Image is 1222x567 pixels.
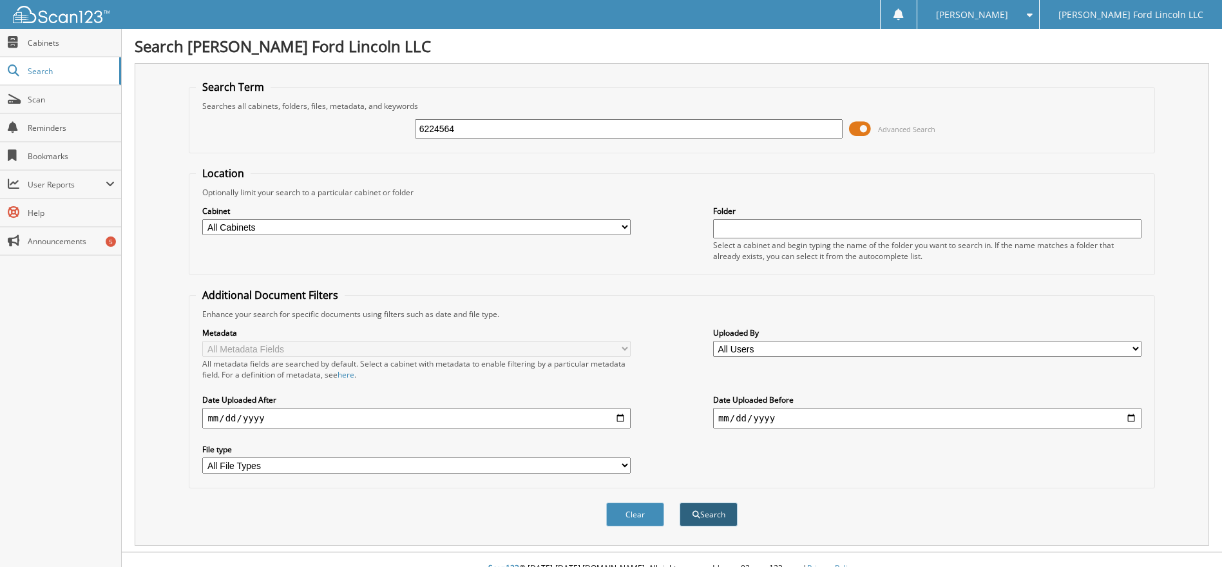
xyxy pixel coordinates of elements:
[28,236,115,247] span: Announcements
[606,503,664,526] button: Clear
[202,444,631,455] label: File type
[680,503,738,526] button: Search
[1058,11,1203,19] span: [PERSON_NAME] Ford Lincoln LLC
[196,166,251,180] legend: Location
[28,94,115,105] span: Scan
[13,6,110,23] img: scan123-logo-white.svg
[196,288,345,302] legend: Additional Document Filters
[713,240,1141,262] div: Select a cabinet and begin typing the name of the folder you want to search in. If the name match...
[713,394,1141,405] label: Date Uploaded Before
[1158,505,1222,567] iframe: Chat Widget
[202,358,631,380] div: All metadata fields are searched by default. Select a cabinet with metadata to enable filtering b...
[202,394,631,405] label: Date Uploaded After
[338,369,354,380] a: here
[713,408,1141,428] input: end
[106,236,116,247] div: 5
[202,327,631,338] label: Metadata
[28,151,115,162] span: Bookmarks
[135,35,1209,57] h1: Search [PERSON_NAME] Ford Lincoln LLC
[713,206,1141,216] label: Folder
[196,309,1147,320] div: Enhance your search for specific documents using filters such as date and file type.
[28,66,113,77] span: Search
[196,187,1147,198] div: Optionally limit your search to a particular cabinet or folder
[196,101,1147,111] div: Searches all cabinets, folders, files, metadata, and keywords
[28,179,106,190] span: User Reports
[28,122,115,133] span: Reminders
[936,11,1008,19] span: [PERSON_NAME]
[28,37,115,48] span: Cabinets
[202,408,631,428] input: start
[202,206,631,216] label: Cabinet
[713,327,1141,338] label: Uploaded By
[196,80,271,94] legend: Search Term
[28,207,115,218] span: Help
[878,124,935,134] span: Advanced Search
